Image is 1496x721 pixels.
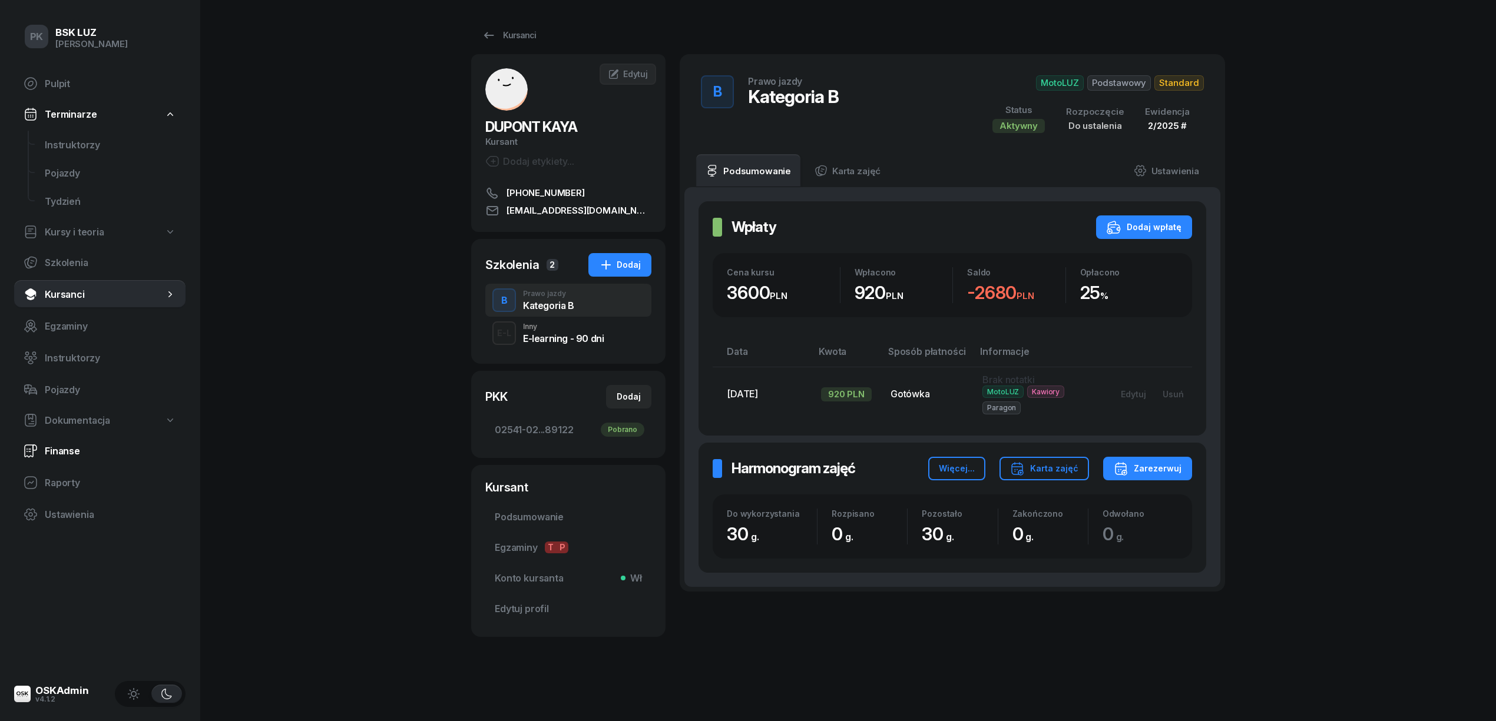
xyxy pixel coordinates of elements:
[14,686,31,702] img: logo-xs@2x.png
[1017,290,1034,301] small: PLN
[732,218,776,237] h2: Wpłaty
[821,387,872,401] div: 920 PLN
[1080,267,1179,277] div: Opłacono
[35,686,89,696] div: OSKAdmin
[1068,120,1122,131] span: Do ustalenia
[1107,220,1181,234] div: Dodaj wpłatę
[1103,523,1130,544] span: 0
[45,415,110,426] span: Dokumentacja
[55,28,128,38] div: BSK LUZ
[967,282,1065,303] div: -2680
[492,321,516,345] button: E-L
[1103,457,1192,480] button: Zarezerwuj
[492,325,516,340] div: E-L
[1163,389,1184,399] div: Usuń
[45,353,176,364] span: Instruktorzy
[599,258,641,272] div: Dodaj
[45,139,176,151] span: Instruktorzy
[1027,386,1064,398] span: Kawiory
[45,227,104,238] span: Kursy i teoria
[832,509,907,519] div: Rozpisano
[1121,389,1146,399] div: Edytuj
[1114,461,1181,476] div: Zarezerwuj
[492,288,516,312] button: B
[601,423,644,437] div: Pobrano
[471,24,547,47] a: Kursanci
[886,290,903,301] small: PLN
[1113,384,1154,404] button: Edytuj
[35,159,186,187] a: Pojazdy
[547,259,558,271] span: 2
[770,290,787,301] small: PLN
[14,376,186,404] a: Pojazdy
[600,64,656,85] a: Edytuj
[982,374,1034,386] span: Brak notatki
[35,187,186,215] a: Tydzień
[832,523,859,544] span: 0
[495,603,642,614] span: Edytuj profil
[1025,531,1034,543] small: g.
[485,416,651,444] a: 02541-02...89122Pobrano
[507,186,585,200] span: [PHONE_NUMBER]
[45,321,176,332] span: Egzaminy
[485,594,651,623] a: Edytuj profil
[1012,509,1088,519] div: Zakończono
[485,118,577,135] span: DUPONT KAYA
[855,267,953,277] div: Wpłacono
[14,280,186,308] a: Kursanci
[55,39,128,49] div: [PERSON_NAME]
[497,293,512,308] div: B
[992,119,1045,133] div: Aktywny
[1154,384,1192,404] button: Usuń
[14,101,186,127] a: Terminarze
[881,345,973,367] th: Sposób płatności
[1080,282,1179,303] div: 25
[999,457,1089,480] button: Karta zajęć
[1012,523,1040,544] span: 0
[14,219,186,245] a: Kursy i teoria
[713,345,812,367] th: Data
[485,257,540,273] div: Szkolenia
[485,479,651,496] div: Kursant
[485,204,651,218] a: [EMAIL_ADDRESS][DOMAIN_NAME]
[805,154,890,187] a: Karta zajęć
[928,457,985,480] button: Więcej...
[485,533,651,561] a: EgzaminyTP
[45,168,176,179] span: Pojazdy
[732,459,855,478] h2: Harmonogram zajęć
[967,267,1065,277] div: Saldo
[523,334,604,343] div: E-learning - 90 dni
[485,154,574,168] button: Dodaj etykiety...
[1145,107,1190,117] div: Ewidencja
[45,196,176,207] span: Tydzień
[14,500,186,529] a: Ustawienia
[1124,154,1209,187] a: Ustawienia
[35,131,186,159] a: Instruktorzy
[922,509,997,519] div: Pozostało
[727,267,840,277] div: Cena kursu
[45,289,164,300] span: Kursanci
[45,109,97,120] span: Terminarze
[855,282,953,303] div: 920
[891,388,964,400] div: Gotówka
[845,531,853,543] small: g.
[1103,509,1178,519] div: Odwołano
[495,424,642,436] span: 02541-02...89122
[45,78,176,89] span: Pulpit
[946,531,954,543] small: g.
[485,284,651,317] button: BPrawo jazdyKategoria B
[1066,107,1124,117] div: Rozpoczęcie
[922,523,959,544] span: 30
[45,509,176,520] span: Ustawienia
[523,323,604,330] div: Inny
[992,105,1045,115] div: Status
[727,388,758,400] span: [DATE]
[973,345,1103,367] th: Informacje
[485,503,651,531] a: Podsumowanie
[45,446,176,457] span: Finanse
[812,345,881,367] th: Kwota
[625,573,642,584] span: Wł
[1100,290,1108,301] small: %
[727,509,817,519] div: Do wykorzystania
